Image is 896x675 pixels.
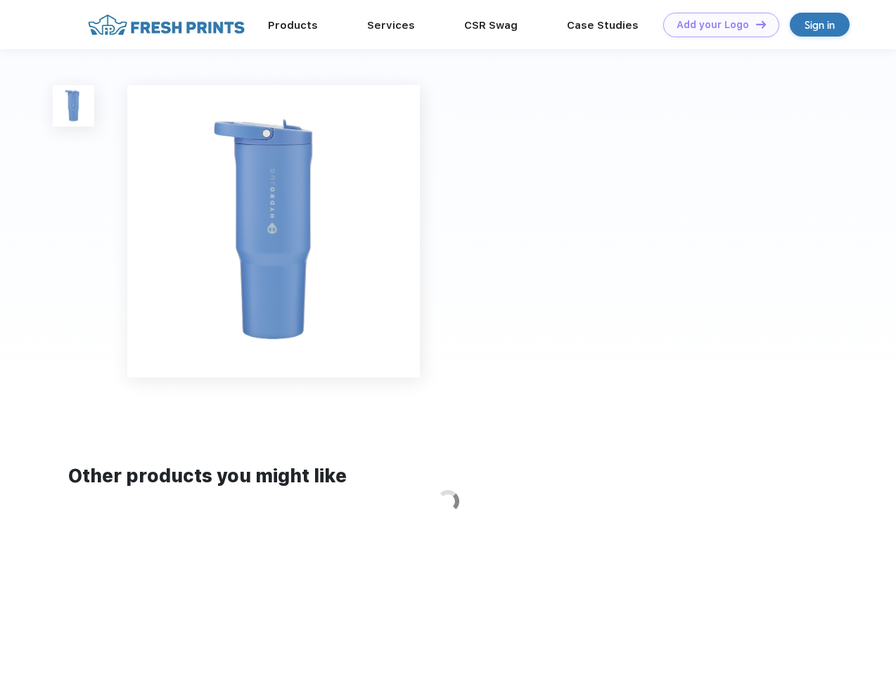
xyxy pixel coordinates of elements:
div: Add your Logo [677,19,749,31]
a: Sign in [790,13,850,37]
div: Sign in [805,17,835,33]
a: Products [268,19,318,32]
img: func=resize&h=640 [127,85,420,378]
div: Other products you might like [68,463,827,490]
img: fo%20logo%202.webp [84,13,249,37]
img: DT [756,20,766,28]
img: func=resize&h=100 [53,85,94,127]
